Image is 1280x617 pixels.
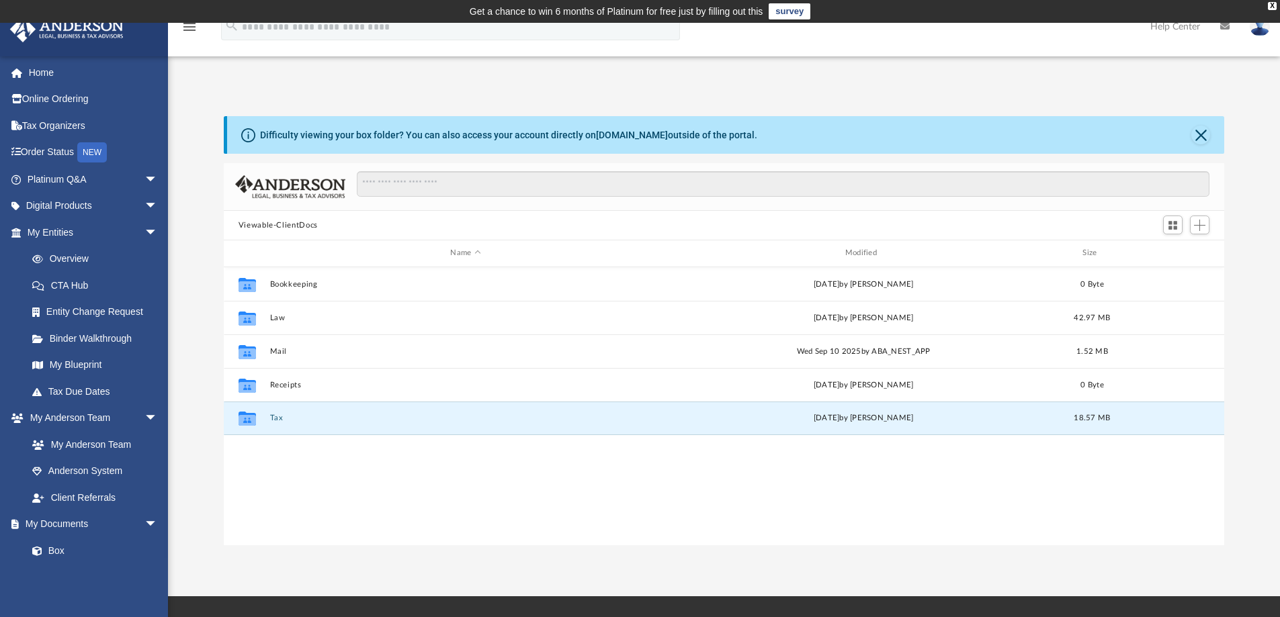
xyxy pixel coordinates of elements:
[19,564,171,591] a: Meeting Minutes
[144,405,171,432] span: arrow_drop_down
[470,3,763,19] div: Get a chance to win 6 months of Platinum for free just by filling out this
[269,347,661,356] button: Mail
[667,345,1059,357] div: Wed Sep 10 2025 by ABA_NEST_APP
[667,412,1059,424] div: [DATE] by [PERSON_NAME]
[1080,280,1104,287] span: 0 Byte
[19,299,178,326] a: Entity Change Request
[260,128,757,142] div: Difficulty viewing your box folder? You can also access your account directly on outside of the p...
[667,278,1059,290] div: [DATE] by [PERSON_NAME]
[224,18,239,33] i: search
[269,247,661,259] div: Name
[1074,414,1110,422] span: 18.57 MB
[269,314,661,322] button: Law
[77,142,107,162] div: NEW
[19,484,171,511] a: Client Referrals
[9,139,178,167] a: Order StatusNEW
[1076,347,1108,354] span: 1.52 MB
[9,405,171,432] a: My Anderson Teamarrow_drop_down
[667,379,1059,391] div: [DATE] by [PERSON_NAME]
[9,219,178,246] a: My Entitiesarrow_drop_down
[19,431,165,458] a: My Anderson Team
[9,59,178,86] a: Home
[230,247,263,259] div: id
[1268,2,1277,10] div: close
[1074,314,1110,321] span: 42.97 MB
[269,381,661,389] button: Receipts
[1065,247,1119,259] div: Size
[239,220,318,232] button: Viewable-ClientDocs
[19,458,171,485] a: Anderson System
[19,325,178,352] a: Binder Walkthrough
[9,86,178,113] a: Online Ordering
[19,246,178,273] a: Overview
[769,3,810,19] a: survey
[1163,216,1183,234] button: Switch to Grid View
[269,414,661,422] button: Tax
[1250,17,1270,36] img: User Pic
[9,193,178,220] a: Digital Productsarrow_drop_down
[144,166,171,193] span: arrow_drop_down
[269,280,661,289] button: Bookkeeping
[9,511,171,538] a: My Documentsarrow_drop_down
[1191,126,1210,144] button: Close
[1125,247,1219,259] div: id
[144,219,171,246] span: arrow_drop_down
[9,166,178,193] a: Platinum Q&Aarrow_drop_down
[19,537,165,564] a: Box
[596,130,668,140] a: [DOMAIN_NAME]
[181,26,198,35] a: menu
[667,312,1059,324] div: [DATE] by [PERSON_NAME]
[1190,216,1210,234] button: Add
[224,267,1225,545] div: grid
[144,511,171,538] span: arrow_drop_down
[19,352,171,379] a: My Blueprint
[1080,381,1104,388] span: 0 Byte
[6,16,128,42] img: Anderson Advisors Platinum Portal
[19,272,178,299] a: CTA Hub
[9,112,178,139] a: Tax Organizers
[181,19,198,35] i: menu
[667,247,1060,259] div: Modified
[144,193,171,220] span: arrow_drop_down
[19,378,178,405] a: Tax Due Dates
[357,171,1209,197] input: Search files and folders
